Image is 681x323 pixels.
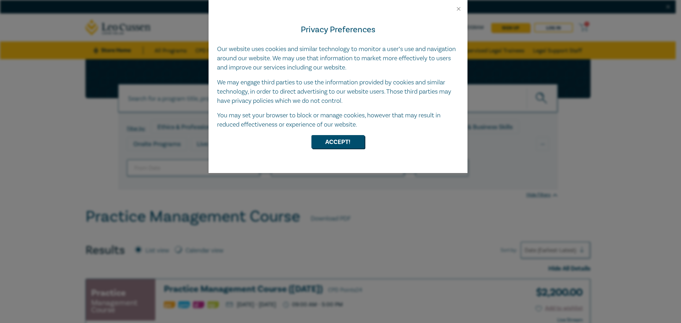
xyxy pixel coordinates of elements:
[311,135,365,149] button: Accept!
[455,6,462,12] button: Close
[217,111,459,129] p: You may set your browser to block or manage cookies, however that may result in reduced effective...
[217,23,459,36] h4: Privacy Preferences
[217,78,459,106] p: We may engage third parties to use the information provided by cookies and similar technology, in...
[217,45,459,72] p: Our website uses cookies and similar technology to monitor a user’s use and navigation around our...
